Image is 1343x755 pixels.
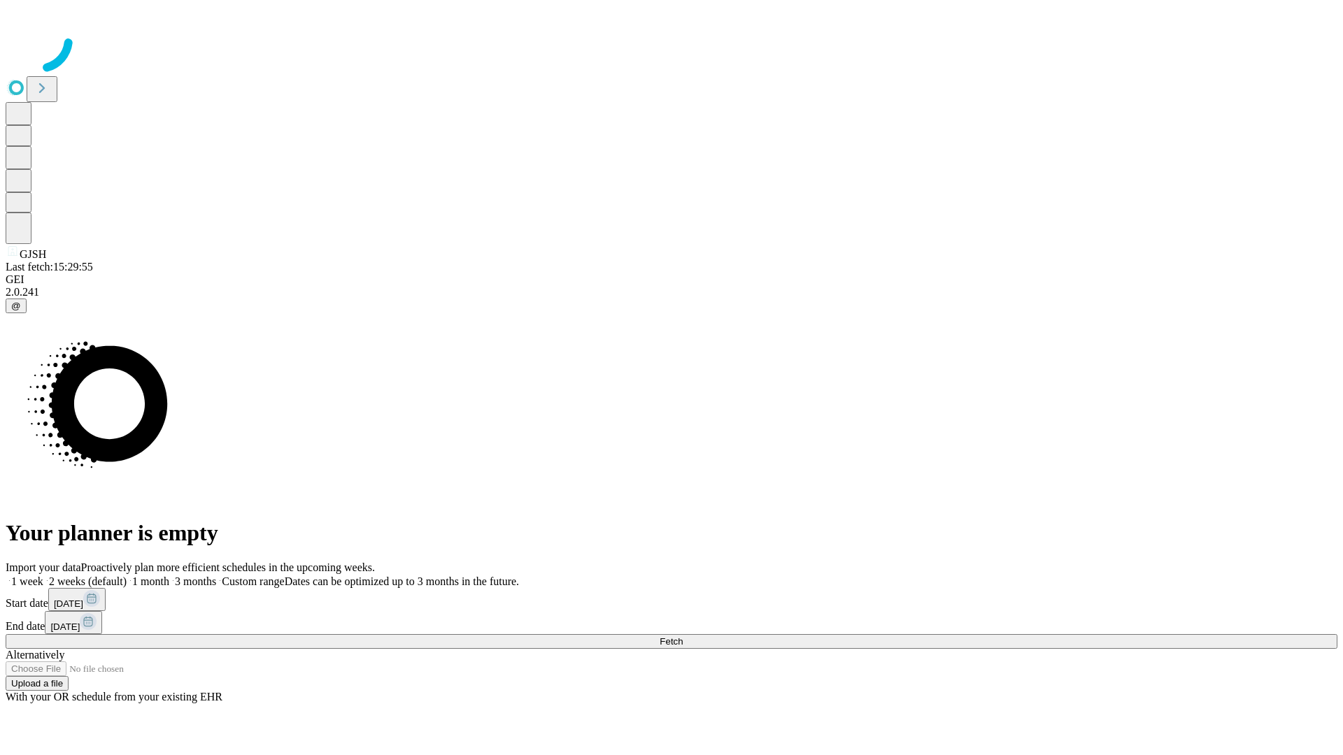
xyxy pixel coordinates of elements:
[6,286,1337,299] div: 2.0.241
[6,649,64,661] span: Alternatively
[50,621,80,632] span: [DATE]
[6,634,1337,649] button: Fetch
[6,261,93,273] span: Last fetch: 15:29:55
[6,299,27,313] button: @
[285,575,519,587] span: Dates can be optimized up to 3 months in the future.
[54,598,83,609] span: [DATE]
[49,575,127,587] span: 2 weeks (default)
[6,273,1337,286] div: GEI
[6,691,222,703] span: With your OR schedule from your existing EHR
[175,575,216,587] span: 3 months
[6,561,81,573] span: Import your data
[6,588,1337,611] div: Start date
[660,636,683,647] span: Fetch
[11,301,21,311] span: @
[45,611,102,634] button: [DATE]
[11,575,43,587] span: 1 week
[132,575,169,587] span: 1 month
[48,588,106,611] button: [DATE]
[6,676,69,691] button: Upload a file
[6,611,1337,634] div: End date
[222,575,284,587] span: Custom range
[20,248,46,260] span: GJSH
[6,520,1337,546] h1: Your planner is empty
[81,561,375,573] span: Proactively plan more efficient schedules in the upcoming weeks.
